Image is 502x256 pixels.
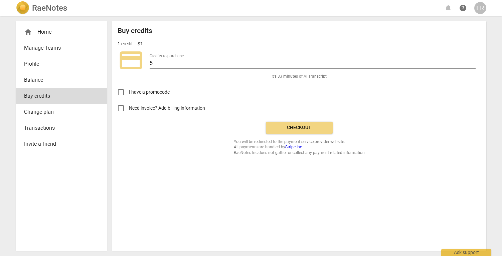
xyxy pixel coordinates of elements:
[474,2,486,14] button: ER
[118,47,144,74] span: credit_card
[118,27,152,35] h2: Buy credits
[16,40,107,56] a: Manage Teams
[16,136,107,152] a: Invite a friend
[16,1,29,15] img: Logo
[24,92,94,100] span: Buy credits
[129,105,206,112] span: Need invoice? Add billing information
[24,140,94,148] span: Invite a friend
[32,3,67,13] h2: RaeNotes
[16,72,107,88] a: Balance
[271,124,327,131] span: Checkout
[234,139,365,156] span: You will be redirected to the payment service provider website. All payments are handled by RaeNo...
[118,40,143,47] p: 1 credit = $1
[459,4,467,12] span: help
[266,122,333,134] button: Checkout
[150,54,184,58] label: Credits to purchase
[24,28,94,36] div: Home
[285,145,303,149] a: Stripe Inc.
[24,76,94,84] span: Balance
[24,108,94,116] span: Change plan
[16,56,107,72] a: Profile
[441,249,491,256] div: Ask support
[24,28,32,36] span: home
[16,104,107,120] a: Change plan
[24,124,94,132] span: Transactions
[129,89,170,96] span: I have a promocode
[16,24,107,40] div: Home
[16,120,107,136] a: Transactions
[457,2,469,14] a: Help
[16,1,67,15] a: LogoRaeNotes
[24,60,94,68] span: Profile
[272,74,327,79] span: It's 33 minutes of AI Transcript
[24,44,94,52] span: Manage Teams
[16,88,107,104] a: Buy credits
